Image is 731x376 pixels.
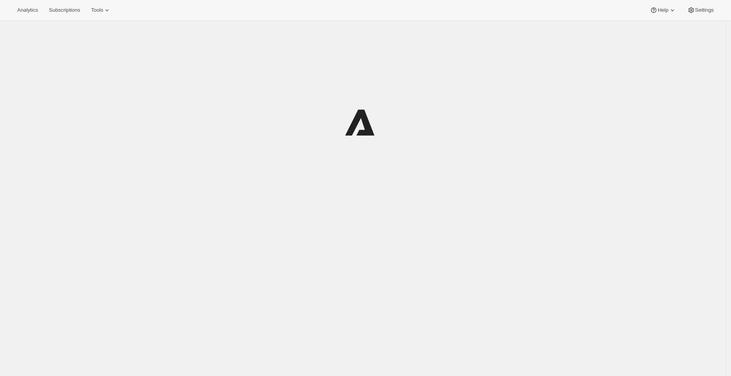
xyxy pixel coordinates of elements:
button: Help [645,5,681,16]
button: Settings [683,5,719,16]
span: Tools [91,7,103,13]
button: Tools [86,5,116,16]
span: Analytics [17,7,38,13]
span: Subscriptions [49,7,80,13]
span: Settings [695,7,714,13]
button: Analytics [12,5,43,16]
button: Subscriptions [44,5,85,16]
span: Help [658,7,668,13]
